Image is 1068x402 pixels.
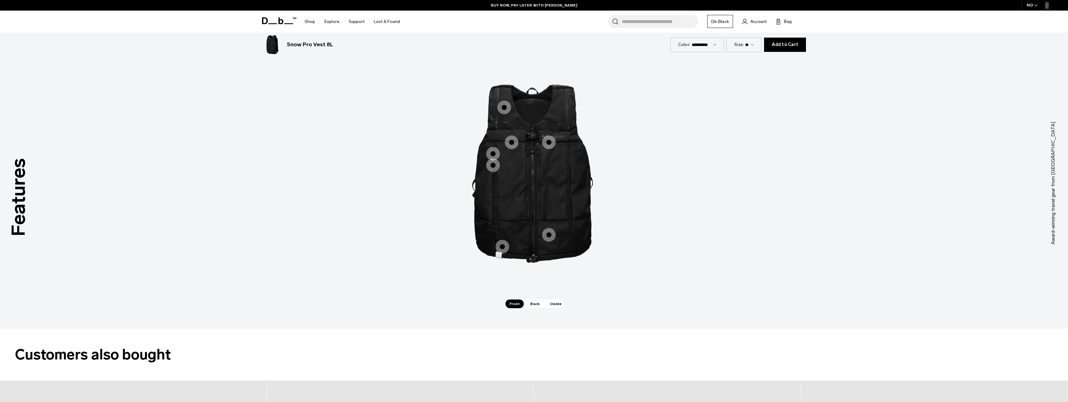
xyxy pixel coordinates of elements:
[750,18,767,25] span: Account
[772,42,798,47] span: Add to Cart
[526,299,544,308] span: Back
[491,2,577,8] a: BUY NOW, PAY LATER WITH [PERSON_NAME]
[287,41,333,49] h3: Snow Pro Vest 8L
[349,11,364,33] a: Support
[262,35,282,55] img: Snow Pro Vest 8L
[441,58,627,300] div: 1 / 3
[4,158,33,236] h3: Features
[707,15,733,28] a: Db Black
[742,18,767,25] a: Account
[300,11,405,33] nav: Main Navigation
[15,344,1053,366] h2: Customers also bought
[776,18,792,25] button: Bag
[678,41,691,48] label: Color:
[734,41,744,48] label: Size:
[305,11,315,33] a: Shop
[784,18,792,25] span: Bag
[505,299,524,308] span: Front
[324,11,339,33] a: Explore
[764,38,806,52] button: Add to Cart
[374,11,400,33] a: Lost & Found
[546,299,566,308] span: Inside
